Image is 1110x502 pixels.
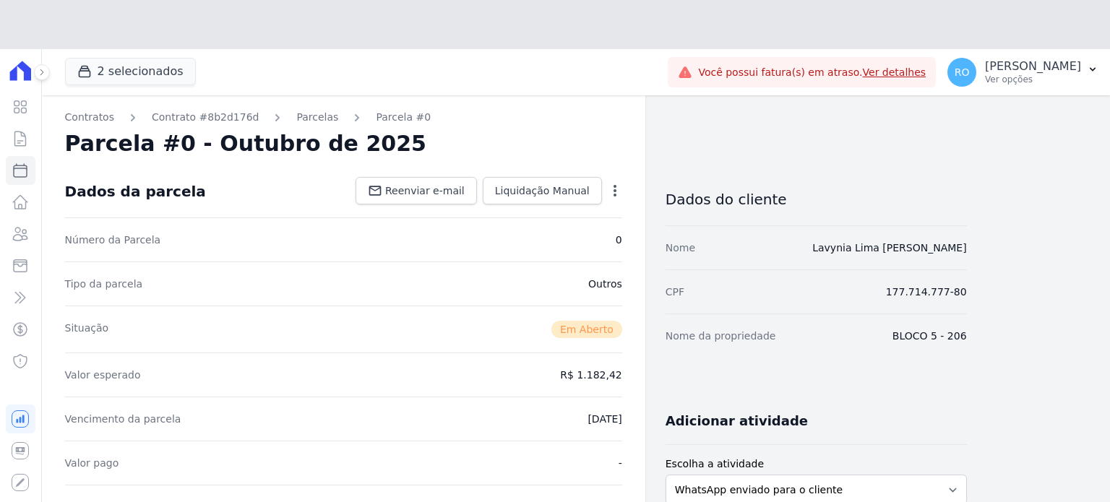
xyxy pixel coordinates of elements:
p: Ver opções [985,74,1081,85]
dt: Valor esperado [65,368,141,382]
p: [PERSON_NAME] [985,59,1081,74]
button: RO [PERSON_NAME] Ver opções [936,52,1110,92]
dt: Vencimento da parcela [65,412,181,426]
nav: Breadcrumb [65,110,622,125]
span: RO [955,67,970,77]
dt: Número da Parcela [65,233,161,247]
dd: BLOCO 5 - 206 [892,329,967,343]
dd: [DATE] [588,412,621,426]
dt: Nome [666,241,695,255]
dt: CPF [666,285,684,299]
h3: Adicionar atividade [666,412,808,430]
dd: Outros [588,277,622,291]
button: 2 selecionados [65,58,196,85]
a: Parcela #0 [376,110,431,125]
dt: Tipo da parcela [65,277,143,291]
h3: Dados do cliente [666,191,967,208]
dt: Nome da propriedade [666,329,776,343]
dt: Valor pago [65,456,119,470]
dd: - [619,456,622,470]
dd: 177.714.777-80 [886,285,967,299]
dd: 0 [616,233,622,247]
iframe: Intercom live chat [14,453,49,488]
dt: Situação [65,321,109,338]
a: Parcelas [296,110,338,125]
h2: Parcela #0 - Outubro de 2025 [65,131,426,157]
div: Dados da parcela [65,183,206,200]
span: Você possui fatura(s) em atraso. [698,65,926,80]
a: Contrato #8b2d176d [152,110,259,125]
span: Reenviar e-mail [385,183,465,198]
span: Liquidação Manual [495,183,590,198]
dd: R$ 1.182,42 [560,368,621,382]
label: Escolha a atividade [666,456,967,472]
a: Ver detalhes [863,66,926,78]
a: Contratos [65,110,114,125]
a: Lavynia Lima [PERSON_NAME] [812,242,966,254]
a: Liquidação Manual [483,177,602,204]
a: Reenviar e-mail [356,177,477,204]
span: Em Aberto [551,321,622,338]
